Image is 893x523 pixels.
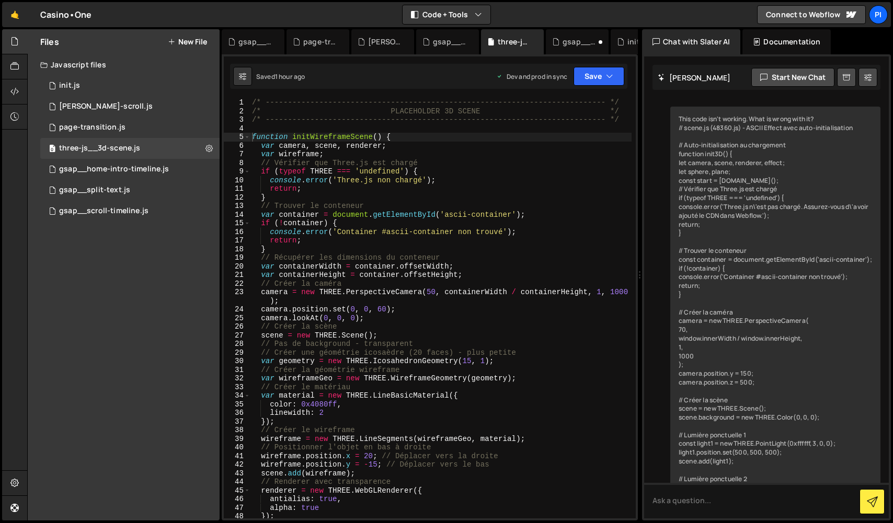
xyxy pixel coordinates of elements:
[40,96,220,117] div: 17359/48306.js
[224,322,250,331] div: 26
[403,5,490,24] button: Code + Tools
[224,124,250,133] div: 4
[224,184,250,193] div: 11
[658,73,730,83] h2: [PERSON_NAME]
[224,495,250,504] div: 46
[40,159,220,180] div: 17359/48416.js
[224,236,250,245] div: 17
[224,115,250,124] div: 3
[59,165,169,174] div: gsap__home-intro-timeline.js
[224,374,250,383] div: 32
[224,176,250,185] div: 10
[224,98,250,107] div: 1
[40,36,59,48] h2: Files
[224,262,250,271] div: 20
[574,67,624,86] button: Save
[303,37,337,47] div: page-transition.js
[224,400,250,409] div: 35
[224,245,250,254] div: 18
[224,142,250,150] div: 6
[869,5,888,24] a: Pi
[40,117,220,138] div: 17359/48414.js
[224,486,250,495] div: 45
[224,469,250,478] div: 43
[224,383,250,392] div: 33
[256,72,305,81] div: Saved
[59,185,130,195] div: gsap__split-text.js
[224,443,250,452] div: 40
[59,102,153,111] div: [PERSON_NAME]-scroll.js
[224,202,250,211] div: 13
[224,417,250,426] div: 37
[224,348,250,357] div: 29
[238,37,272,47] div: gsap__home-intro-timeline.js
[59,123,125,132] div: page-transition.js
[224,133,250,142] div: 5
[224,271,250,280] div: 21
[275,72,305,81] div: 1 hour ago
[2,2,28,27] a: 🤙
[642,29,740,54] div: Chat with Slater AI
[224,280,250,288] div: 22
[224,512,250,521] div: 48
[224,159,250,168] div: 8
[224,193,250,202] div: 12
[224,340,250,348] div: 28
[224,107,250,116] div: 2
[224,228,250,237] div: 16
[751,68,834,87] button: Start new chat
[224,409,250,417] div: 36
[433,37,466,47] div: gsap__split-text.js
[224,478,250,486] div: 44
[224,150,250,159] div: 7
[224,460,250,469] div: 42
[224,331,250,340] div: 27
[496,72,567,81] div: Dev and prod in sync
[224,504,250,513] div: 47
[224,435,250,444] div: 39
[40,180,220,201] div: 17359/48305.js
[40,201,220,222] div: 17359/48382.js
[224,366,250,375] div: 31
[224,219,250,228] div: 15
[59,206,148,216] div: gsap__scroll-timeline.js
[224,211,250,219] div: 14
[49,145,55,154] span: 0
[757,5,866,24] a: Connect to Webflow
[224,391,250,400] div: 34
[40,138,220,159] div: 17359/48366.js
[224,305,250,314] div: 24
[224,452,250,461] div: 41
[368,37,402,47] div: [PERSON_NAME]-scroll.js
[224,167,250,176] div: 9
[498,37,531,47] div: three-js__3d-scene.js
[742,29,831,54] div: Documentation
[627,37,648,47] div: init.js
[224,357,250,366] div: 30
[224,314,250,323] div: 25
[168,38,207,46] button: New File
[59,144,140,153] div: three-js__3d-scene.js
[40,8,92,21] div: Casino•One
[28,54,220,75] div: Javascript files
[224,253,250,262] div: 19
[224,288,250,305] div: 23
[563,37,596,47] div: gsap__scroll-timeline.js
[59,81,80,90] div: init.js
[224,426,250,435] div: 38
[40,75,220,96] div: 17359/48279.js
